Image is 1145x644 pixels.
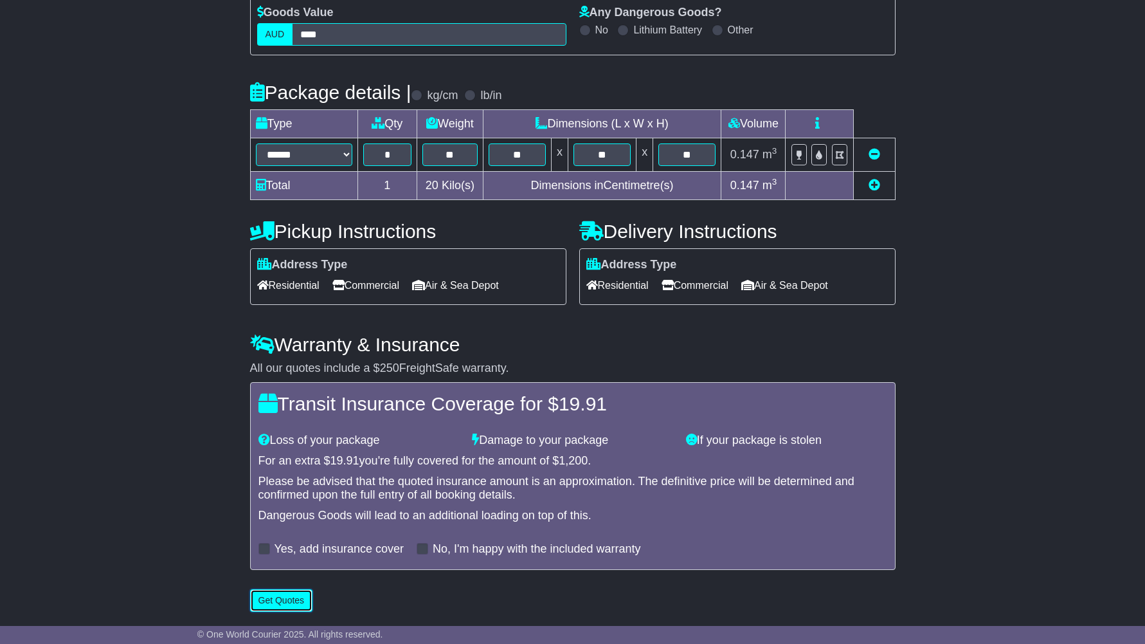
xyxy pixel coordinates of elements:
[772,146,777,156] sup: 3
[680,434,894,448] div: If your package is stolen
[275,542,404,557] label: Yes, add insurance cover
[250,82,411,103] h4: Package details |
[869,148,880,161] a: Remove this item
[332,275,399,295] span: Commercial
[741,275,828,295] span: Air & Sea Depot
[662,275,728,295] span: Commercial
[257,275,320,295] span: Residential
[357,110,417,138] td: Qty
[762,148,777,161] span: m
[728,24,753,36] label: Other
[258,509,887,523] div: Dangerous Goods will lead to an additional loading on top of this.
[258,393,887,414] h4: Transit Insurance Coverage for $
[483,172,721,200] td: Dimensions in Centimetre(s)
[465,434,680,448] div: Damage to your package
[250,334,896,355] h4: Warranty & Insurance
[250,589,313,612] button: Get Quotes
[257,23,293,46] label: AUD
[250,172,357,200] td: Total
[427,89,458,103] label: kg/cm
[633,24,702,36] label: Lithium Battery
[357,172,417,200] td: 1
[426,179,438,192] span: 20
[772,177,777,187] sup: 3
[417,172,483,200] td: Kilo(s)
[721,110,786,138] td: Volume
[483,110,721,138] td: Dimensions (L x W x H)
[330,454,359,467] span: 19.91
[595,24,608,36] label: No
[730,179,759,192] span: 0.147
[551,138,568,172] td: x
[433,542,641,557] label: No, I'm happy with the included warranty
[559,454,588,467] span: 1,200
[380,362,399,374] span: 250
[412,275,499,295] span: Air & Sea Depot
[869,179,880,192] a: Add new item
[258,475,887,502] div: Please be advised that the quoted insurance amount is an approximation. The definitive price will...
[250,110,357,138] td: Type
[257,6,334,20] label: Goods Value
[417,110,483,138] td: Weight
[197,629,383,639] span: © One World Courier 2025. All rights reserved.
[480,89,501,103] label: lb/in
[258,454,887,468] div: For an extra $ you're fully covered for the amount of $ .
[559,393,607,414] span: 19.91
[250,362,896,376] div: All our quotes include a $ FreightSafe warranty.
[252,434,466,448] div: Loss of your package
[586,258,677,272] label: Address Type
[579,6,722,20] label: Any Dangerous Goods?
[762,179,777,192] span: m
[579,221,896,242] h4: Delivery Instructions
[257,258,348,272] label: Address Type
[586,275,649,295] span: Residential
[730,148,759,161] span: 0.147
[250,221,566,242] h4: Pickup Instructions
[636,138,653,172] td: x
